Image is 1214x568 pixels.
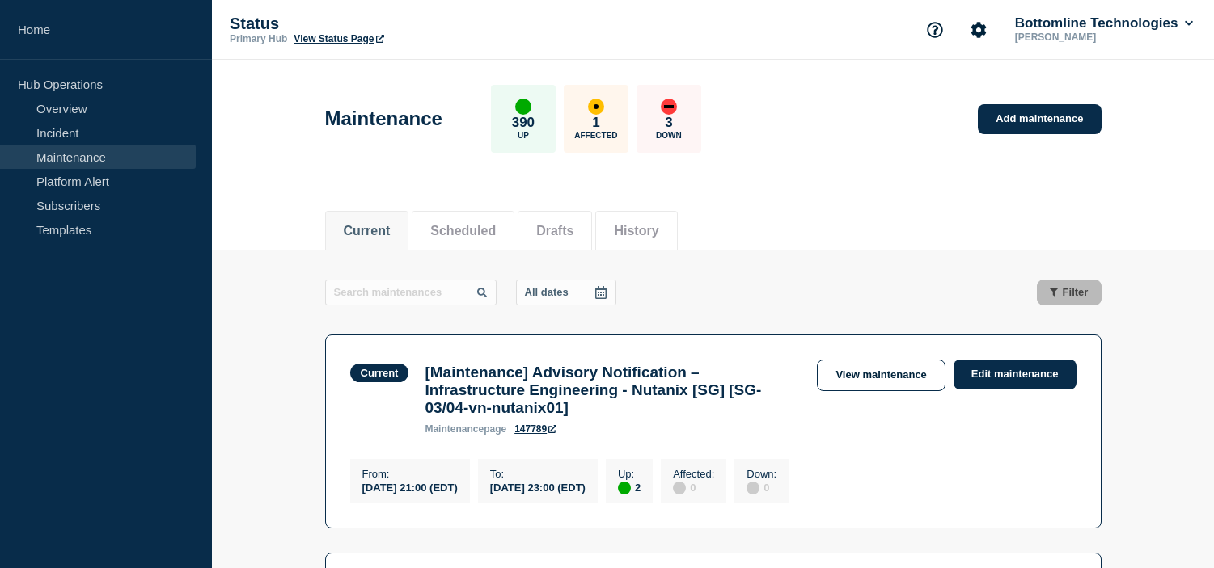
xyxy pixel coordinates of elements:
[344,224,391,238] button: Current
[361,367,399,379] div: Current
[425,364,801,417] h3: [Maintenance] Advisory Notification – Infrastructure Engineering - Nutanix [SG] [SG-03/04-vn-nuta...
[618,468,641,480] p: Up :
[656,131,682,140] p: Down
[817,360,945,391] a: View maintenance
[515,99,531,115] div: up
[747,468,776,480] p: Down :
[918,13,952,47] button: Support
[1063,286,1089,298] span: Filter
[661,99,677,115] div: down
[512,115,535,131] p: 390
[673,482,686,494] div: disabled
[747,482,759,494] div: disabled
[747,480,776,494] div: 0
[362,480,458,494] div: [DATE] 21:00 (EDT)
[425,423,506,435] p: page
[518,131,529,140] p: Up
[962,13,996,47] button: Account settings
[430,224,496,238] button: Scheduled
[978,104,1101,134] a: Add maintenance
[490,480,586,494] div: [DATE] 23:00 (EDT)
[1037,280,1102,305] button: Filter
[514,423,556,435] a: 147789
[325,107,442,130] h1: Maintenance
[673,480,714,494] div: 0
[362,468,458,480] p: From :
[230,33,287,44] p: Primary Hub
[673,468,714,480] p: Affected :
[425,423,484,435] span: maintenance
[536,224,573,238] button: Drafts
[592,115,599,131] p: 1
[1012,15,1196,32] button: Bottomline Technologies
[665,115,672,131] p: 3
[525,286,569,298] p: All dates
[954,360,1077,389] a: Edit maintenance
[618,482,631,494] div: up
[618,480,641,494] div: 2
[1012,32,1180,43] p: [PERSON_NAME]
[574,131,617,140] p: Affected
[614,224,658,238] button: History
[516,280,616,305] button: All dates
[325,280,497,305] input: Search maintenances
[294,33,383,44] a: View Status Page
[490,468,586,480] p: To :
[230,15,553,33] p: Status
[588,99,604,115] div: affected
